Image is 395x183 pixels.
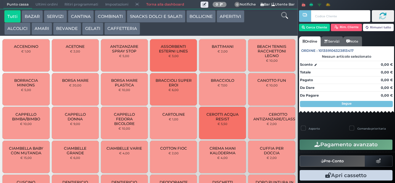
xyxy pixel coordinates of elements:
small: € 10,00 [266,59,278,62]
span: CANOTTO FUN [257,78,286,83]
small: € 3,00 [168,54,179,58]
b: 0 [216,2,218,6]
strong: 0,00 € [381,85,393,90]
small: € 15,00 [20,156,32,160]
span: Impostazioni [102,0,132,9]
small: € 2,00 [218,49,228,53]
a: Note [343,36,362,46]
small: € 4,00 [217,156,228,160]
input: Codice Cliente [311,10,370,22]
small: € 10,00 [118,127,130,130]
button: APERITIVI [217,10,244,23]
strong: 0,00 € [381,70,393,74]
span: ACETONE [66,44,85,49]
a: Ordine [299,36,321,46]
span: BRACCIOLO [211,78,234,83]
span: BEACH TENNIS RACCHETTONI LEGNO [253,44,290,58]
small: € 10,00 [118,88,130,92]
button: Rimuovi tutto [363,24,394,31]
small: € 4,00 [119,151,130,155]
button: Pre-Conto [300,156,365,167]
span: BORSA MARE PLASTICA [106,78,143,87]
span: CEROTTO ANTIZANZARE/CLASSICO [253,112,302,121]
label: Asporto [309,127,320,131]
span: CAPPELLO BIMBA/BIMBO [8,112,44,121]
label: Comanda prioritaria [357,127,386,131]
span: CAPPELLO DONNA [57,112,94,121]
span: 0 [235,2,240,7]
span: COTTON FIOC [160,146,187,151]
span: CAPPELLO FEDORA BICOLORE [106,112,143,126]
span: ASSORBENTI ESTERNI LINES [155,44,192,53]
small: € 5,50 [218,122,227,126]
small: € 6,00 [168,88,179,92]
small: € 5,00 [119,54,129,58]
strong: 0,00 € [381,93,393,98]
span: ANTIZANZARE SPRAY STOP [106,44,143,53]
small: € 10,00 [20,122,32,126]
a: Servizi [321,36,343,46]
small: € 2,00 [70,49,80,53]
div: Nessun articolo selezionato [299,54,394,59]
strong: Segue [342,102,351,106]
span: BRACCIOLI SUPER EROI [155,78,192,87]
small: € 2,00 [267,122,277,126]
small: € 20,00 [69,83,81,87]
button: Apri cassetto [300,170,393,181]
button: AMARI [31,23,52,35]
small: € 2,00 [168,151,179,155]
strong: Da Dare [300,85,314,90]
span: BATTIMANI [212,44,234,49]
span: Ordine : [301,48,318,53]
small: € 1,00 [21,49,31,53]
button: BAZAR [22,10,43,23]
span: CIAMBELLE VARIE [106,146,142,151]
span: Punto cassa [3,0,32,9]
small: € 2,00 [267,156,277,160]
span: CARTOLINE [162,112,185,117]
span: 101359106323813417 [318,48,354,53]
strong: 0,00 € [381,78,393,82]
button: ALCOLICI [4,23,31,35]
span: BORRACCIA MINIONS [8,78,44,87]
button: BEVANDE [53,23,81,35]
button: SNACKS DOLCI E SALATI [127,10,185,23]
span: BORSA MARE [62,78,89,83]
strong: Pagato [300,78,313,82]
strong: 0,00 € [381,62,393,67]
button: GELATI [82,23,103,35]
small: € 9,00 [70,122,80,126]
span: CUFFIA PER DOCCIA [253,146,290,155]
strong: Da Pagare [300,93,319,98]
button: Pagamento avanzato [300,139,393,150]
span: CREMA MANI KALODERMA [204,146,241,155]
a: Torna alla dashboard [143,0,187,9]
button: Tutti [4,10,21,23]
button: CAFFETTERIA [104,23,140,35]
strong: Sconto [300,62,313,67]
span: CIAMBELLE GRANDE [57,146,94,155]
button: BOLLICINE [186,10,216,23]
button: SERVIZI [44,10,67,23]
span: CEROTTI ACQUA RESIST [204,112,241,121]
span: Ultimi ordini [32,0,61,9]
button: Rim. Cliente [331,24,362,31]
span: CIAMBELLA BABY CON MUTANDA [8,146,44,155]
button: Cerca Cliente [299,24,330,31]
small: € 10,00 [266,83,278,87]
button: CANTINA [68,10,94,23]
button: COMBINATI [95,10,126,23]
small: € 5,00 [21,88,31,92]
span: ACCENDINO [14,44,38,49]
small: € 6,00 [70,156,80,160]
small: € 7,00 [218,83,227,87]
span: Ritiri programmati [61,0,102,9]
strong: Totale [300,70,311,74]
small: € 1,00 [169,117,178,121]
